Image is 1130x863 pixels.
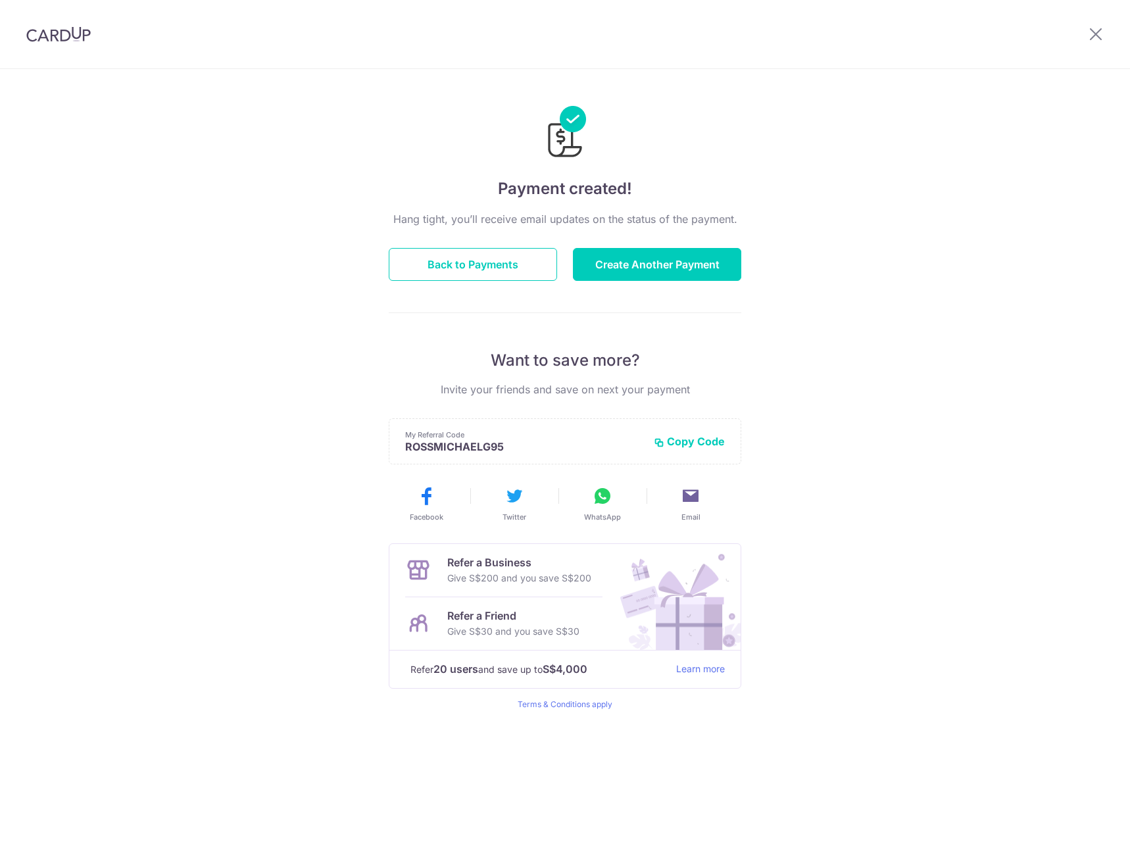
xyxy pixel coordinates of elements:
[433,661,478,677] strong: 20 users
[447,608,579,624] p: Refer a Friend
[447,570,591,586] p: Give S$200 and you save S$200
[447,555,591,570] p: Refer a Business
[564,485,641,522] button: WhatsApp
[503,512,526,522] span: Twitter
[389,248,557,281] button: Back to Payments
[608,544,741,650] img: Refer
[410,661,666,678] p: Refer and save up to
[681,512,700,522] span: Email
[584,512,621,522] span: WhatsApp
[389,177,741,201] h4: Payment created!
[389,382,741,397] p: Invite your friends and save on next your payment
[573,248,741,281] button: Create Another Payment
[410,512,443,522] span: Facebook
[654,435,725,448] button: Copy Code
[476,485,553,522] button: Twitter
[389,211,741,227] p: Hang tight, you’ll receive email updates on the status of the payment.
[405,440,643,453] p: ROSSMICHAELG95
[387,485,465,522] button: Facebook
[652,485,729,522] button: Email
[26,26,91,42] img: CardUp
[544,106,586,161] img: Payments
[389,350,741,371] p: Want to save more?
[405,430,643,440] p: My Referral Code
[447,624,579,639] p: Give S$30 and you save S$30
[518,699,612,709] a: Terms & Conditions apply
[676,661,725,678] a: Learn more
[543,661,587,677] strong: S$4,000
